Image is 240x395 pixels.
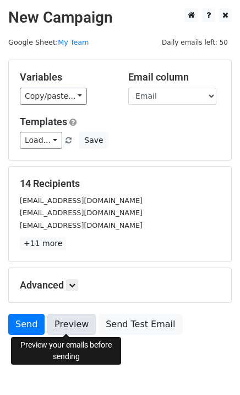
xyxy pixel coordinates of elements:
small: Google Sheet: [8,38,89,46]
a: Load... [20,132,62,149]
a: My Team [58,38,89,46]
iframe: Chat Widget [185,342,240,395]
h5: Advanced [20,279,220,291]
span: Daily emails left: 50 [158,36,232,49]
a: Preview [47,314,96,335]
h5: Variables [20,71,112,83]
a: Send Test Email [99,314,182,335]
a: Templates [20,116,67,127]
h5: Email column [128,71,220,83]
small: [EMAIL_ADDRESS][DOMAIN_NAME] [20,221,143,229]
div: Preview your emails before sending [11,337,121,365]
h5: 14 Recipients [20,178,220,190]
h2: New Campaign [8,8,232,27]
small: [EMAIL_ADDRESS][DOMAIN_NAME] [20,209,143,217]
a: Copy/paste... [20,88,87,105]
button: Save [79,132,108,149]
a: Daily emails left: 50 [158,38,232,46]
small: [EMAIL_ADDRESS][DOMAIN_NAME] [20,196,143,205]
a: +11 more [20,237,66,250]
a: Send [8,314,45,335]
